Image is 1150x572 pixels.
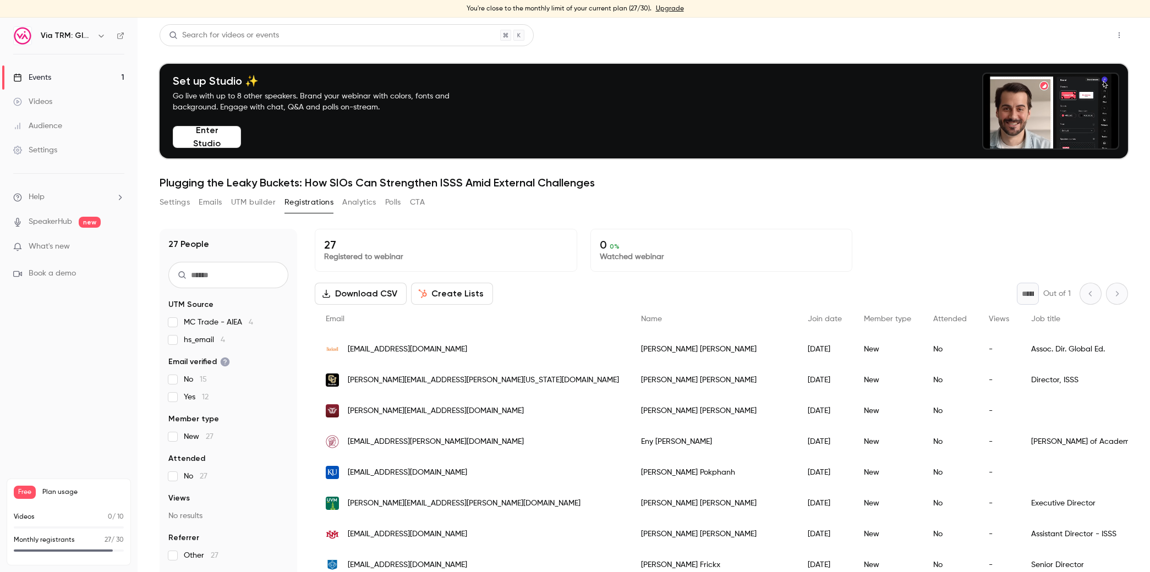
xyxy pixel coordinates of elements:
span: Book a demo [29,268,76,279]
img: Via TRM: Global Engagement Solutions [14,27,31,45]
span: Member type [168,414,219,425]
button: Registrations [284,194,333,211]
p: / 30 [105,535,124,545]
span: 12 [202,393,209,401]
img: bucknell.edu [326,343,339,356]
div: Search for videos or events [169,30,279,41]
span: new [79,217,101,228]
span: [PERSON_NAME][EMAIL_ADDRESS][DOMAIN_NAME] [348,405,524,417]
span: 27 [211,552,218,559]
span: Email verified [168,356,230,367]
span: UTM Source [168,299,213,310]
div: [DATE] [797,519,853,549]
div: - [978,519,1020,549]
div: - [978,365,1020,395]
div: [PERSON_NAME] [PERSON_NAME] [630,395,797,426]
span: Help [29,191,45,203]
div: New [853,426,922,457]
span: 4 [249,318,253,326]
span: 27 [206,433,213,441]
button: Analytics [342,194,376,211]
span: Yes [184,392,209,403]
div: New [853,395,922,426]
div: New [853,365,922,395]
span: [EMAIL_ADDRESS][PERSON_NAME][DOMAIN_NAME] [348,436,524,448]
div: - [978,395,1020,426]
p: / 10 [108,512,124,522]
span: [EMAIL_ADDRESS][DOMAIN_NAME] [348,344,467,355]
div: No [922,488,978,519]
span: MC Trade - AIEA [184,317,253,328]
a: SpeakerHub [29,216,72,228]
button: Settings [160,194,190,211]
div: - [978,457,1020,488]
div: - [978,488,1020,519]
div: No [922,519,978,549]
button: Create Lists [411,283,493,305]
p: 27 [324,238,568,251]
div: [DATE] [797,365,853,395]
button: Emails [199,194,222,211]
iframe: Noticeable Trigger [111,242,124,252]
img: depaul.edu [326,558,339,571]
span: Member type [864,315,911,323]
p: Registered to webinar [324,251,568,262]
div: New [853,334,922,365]
h6: Via TRM: Global Engagement Solutions [41,30,92,41]
div: [PERSON_NAME] [PERSON_NAME] [630,334,797,365]
p: Watched webinar [600,251,844,262]
span: Plan usage [42,488,124,497]
h4: Set up Studio ✨ [173,74,475,87]
div: [DATE] [797,457,853,488]
div: No [922,426,978,457]
div: Audience [13,120,62,131]
div: [DATE] [797,395,853,426]
span: Attended [933,315,967,323]
span: Join date [808,315,842,323]
div: [PERSON_NAME] [PERSON_NAME] [630,519,797,549]
button: Download CSV [315,283,407,305]
div: [DATE] [797,334,853,365]
div: [DATE] [797,488,853,519]
span: 0 [108,514,112,520]
h1: 27 People [168,238,209,251]
button: Share [1058,24,1102,46]
span: [EMAIL_ADDRESS][DOMAIN_NAME] [348,559,467,571]
span: Views [168,493,190,504]
div: [PERSON_NAME] Pokphanh [630,457,797,488]
button: Polls [385,194,401,211]
section: facet-groups [168,299,288,561]
div: Videos [13,96,52,107]
span: No [184,471,207,482]
span: 0 % [610,243,620,250]
span: 27 [105,537,111,543]
div: No [922,365,978,395]
button: Enter Studio [173,126,241,148]
li: help-dropdown-opener [13,191,124,203]
span: Other [184,550,218,561]
span: 4 [221,336,225,344]
div: Settings [13,145,57,156]
a: Upgrade [656,4,684,13]
p: 0 [600,238,844,251]
span: Referrer [168,532,199,543]
span: Views [989,315,1009,323]
div: Eny [PERSON_NAME] [630,426,797,457]
span: Free [14,486,36,499]
span: hs_email [184,334,225,345]
p: Monthly registrants [14,535,75,545]
span: Attended [168,453,205,464]
p: Videos [14,512,35,522]
span: [EMAIL_ADDRESS][DOMAIN_NAME] [348,529,467,540]
span: [PERSON_NAME][EMAIL_ADDRESS][PERSON_NAME][DOMAIN_NAME] [348,498,581,509]
img: uvm.edu [326,497,339,510]
span: New [184,431,213,442]
span: No [184,374,207,385]
span: [EMAIL_ADDRESS][DOMAIN_NAME] [348,467,467,479]
img: lorenzodemedici.it [326,435,339,448]
span: 15 [200,376,207,383]
button: UTM builder [231,194,276,211]
div: New [853,519,922,549]
div: No [922,334,978,365]
span: [PERSON_NAME][EMAIL_ADDRESS][PERSON_NAME][US_STATE][DOMAIN_NAME] [348,375,619,386]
